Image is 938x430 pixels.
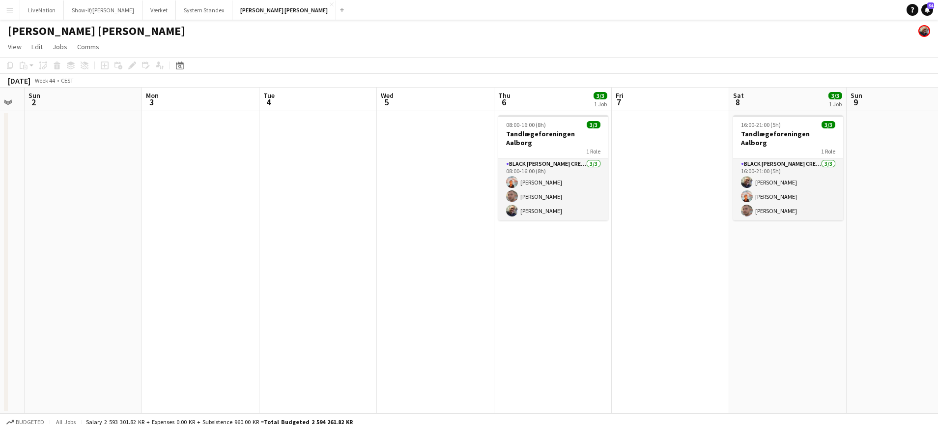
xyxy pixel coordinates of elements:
[142,0,176,20] button: Værket
[20,0,64,20] button: LiveNation
[921,4,933,16] a: 54
[176,0,232,20] button: System Standex
[31,42,43,51] span: Edit
[8,76,30,86] div: [DATE]
[64,0,142,20] button: Show-if/[PERSON_NAME]
[232,0,336,20] button: [PERSON_NAME] [PERSON_NAME]
[8,42,22,51] span: View
[16,419,44,426] span: Budgeted
[53,42,67,51] span: Jobs
[54,418,78,426] span: All jobs
[4,40,26,53] a: View
[264,418,353,426] span: Total Budgeted 2 594 261.82 KR
[918,25,930,37] app-user-avatar: Danny Tranekær
[28,40,47,53] a: Edit
[5,417,46,428] button: Budgeted
[61,77,74,84] div: CEST
[86,418,353,426] div: Salary 2 593 301.82 KR + Expenses 0.00 KR + Subsistence 960.00 KR =
[73,40,103,53] a: Comms
[927,2,934,9] span: 54
[77,42,99,51] span: Comms
[8,24,185,38] h1: [PERSON_NAME] [PERSON_NAME]
[49,40,71,53] a: Jobs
